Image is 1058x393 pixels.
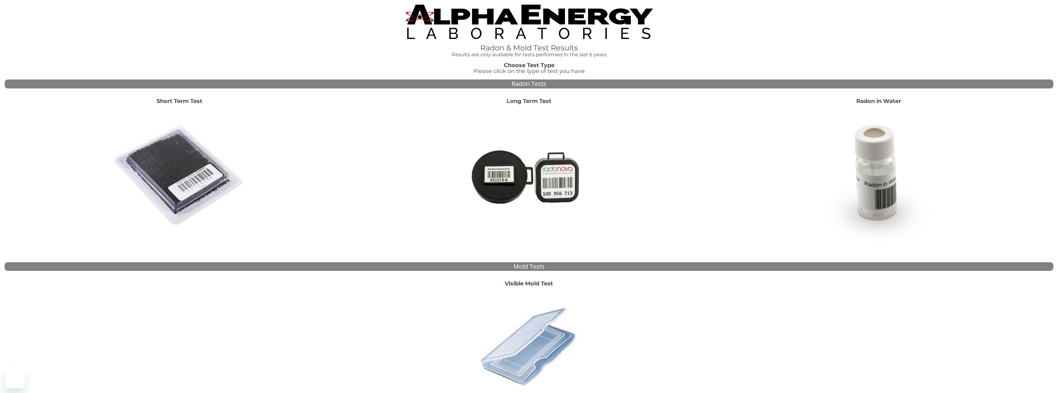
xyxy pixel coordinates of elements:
strong: Long Term Test [507,98,551,105]
div: Mold Tests [5,262,1053,271]
img: TightCrop.jpg [406,5,653,39]
strong: Short Term Test [157,98,202,105]
h4: Results are only available for tests performed in the last 6 years [319,52,739,58]
iframe: Button to launch messaging window [5,368,25,388]
strong: Choose Test Type [504,62,554,69]
img: Radtrak2vsRadtrak3.jpg [462,109,595,242]
div: Radon Tests [5,79,1053,88]
strong: Visible Mold Test [505,280,553,287]
strong: Radon in Water [856,98,901,105]
img: ShortTerm.jpg [113,109,246,242]
img: RadoninWater.jpg [812,109,945,242]
span: Please click on the type of test you have [473,68,585,75]
h1: Radon & Mold Test Results [319,44,739,52]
